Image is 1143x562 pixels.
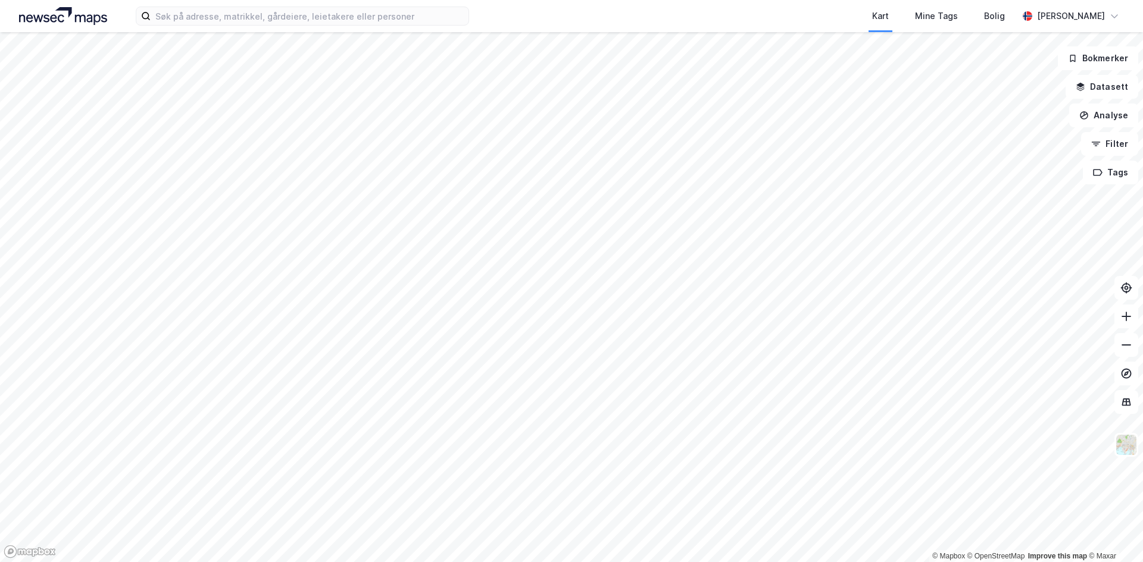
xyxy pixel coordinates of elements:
div: [PERSON_NAME] [1037,9,1105,23]
input: Søk på adresse, matrikkel, gårdeiere, leietakere eller personer [151,7,469,25]
img: logo.a4113a55bc3d86da70a041830d287a7e.svg [19,7,107,25]
div: Kart [872,9,889,23]
div: Kontrollprogram for chat [1083,505,1143,562]
div: Mine Tags [915,9,958,23]
div: Bolig [984,9,1005,23]
iframe: Chat Widget [1083,505,1143,562]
